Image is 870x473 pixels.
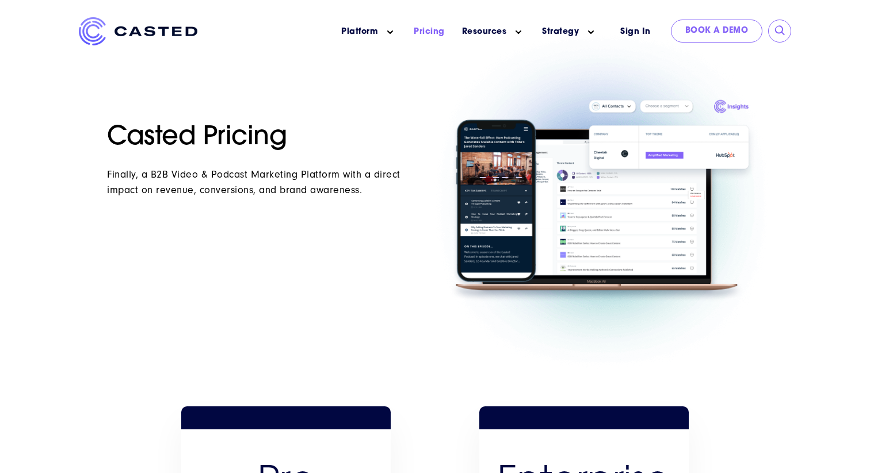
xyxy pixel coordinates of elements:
[341,26,378,38] a: Platform
[215,17,606,47] nav: Main menu
[774,25,786,37] input: Submit
[462,26,507,38] a: Resources
[414,26,445,38] a: Pricing
[442,95,763,307] img: prod_chot
[606,20,665,44] a: Sign In
[542,26,579,38] a: Strategy
[671,20,763,43] a: Book a Demo
[107,122,428,153] h1: Casted Pricing
[79,17,197,45] img: Casted_Logo_Horizontal_FullColor_PUR_BLUE
[107,167,402,198] div: Finally, a B2B Video & Podcast Marketing Platform with a direct impact on revenue, conversions, a...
